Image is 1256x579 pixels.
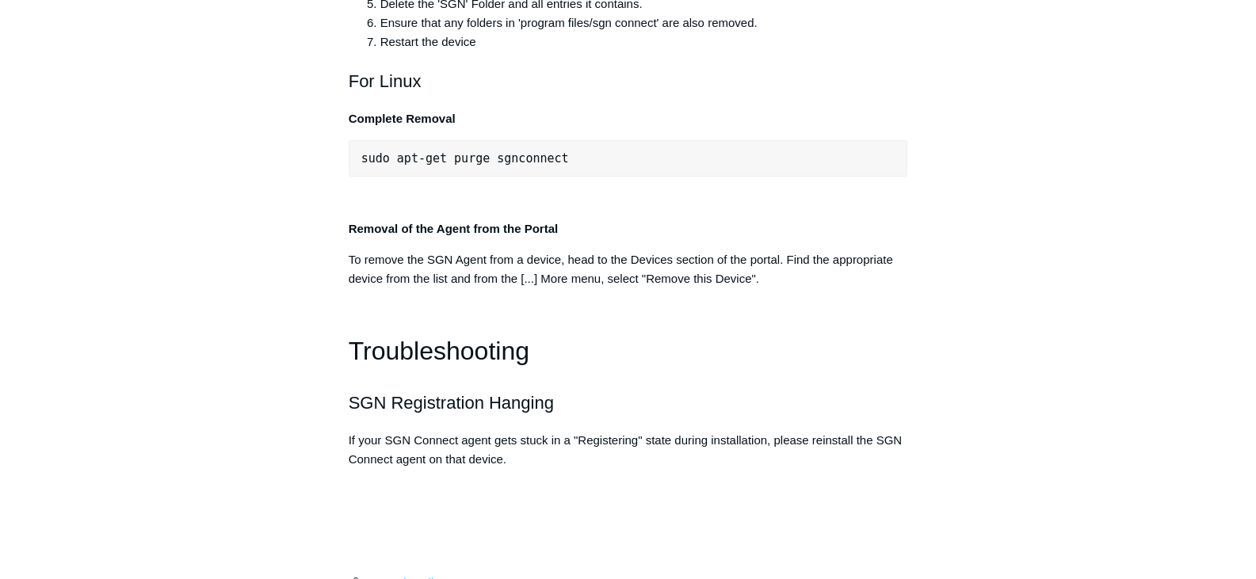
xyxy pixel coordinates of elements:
[380,13,908,32] li: Ensure that any folders in 'program files/sgn connect' are also removed.
[349,331,908,371] h1: Troubleshooting
[349,112,456,125] strong: Complete Removal
[380,32,908,51] li: Restart the device
[349,433,903,466] span: If your SGN Connect agent gets stuck in a "Registering" state during installation, please reinsta...
[349,67,908,95] h2: For Linux
[349,253,893,285] span: To remove the SGN Agent from a device, head to the Devices section of the portal. Find the approp...
[349,140,908,177] pre: sudo apt-get purge sgnconnect
[349,222,558,235] strong: Removal of the Agent from the Portal
[349,389,908,417] h2: SGN Registration Hanging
